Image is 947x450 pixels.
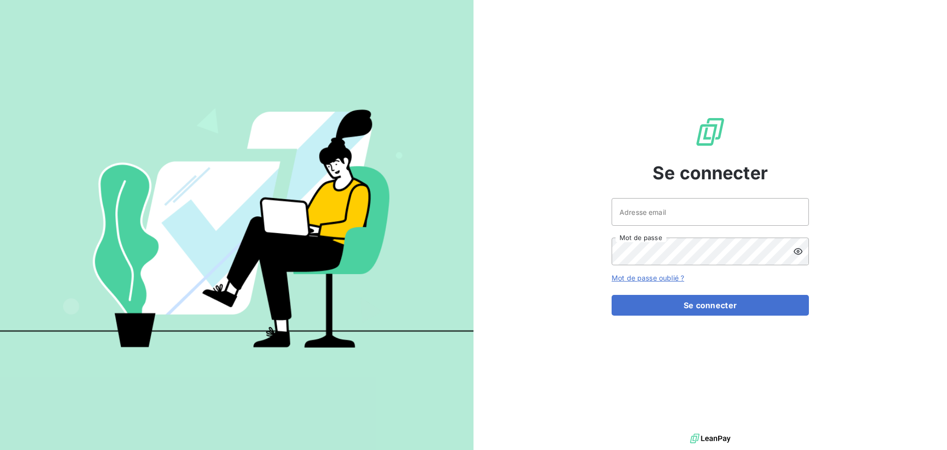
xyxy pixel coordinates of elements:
input: placeholder [612,198,809,226]
a: Mot de passe oublié ? [612,274,684,282]
img: logo [690,431,730,446]
button: Se connecter [612,295,809,316]
span: Se connecter [653,160,768,186]
img: Logo LeanPay [694,116,726,148]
